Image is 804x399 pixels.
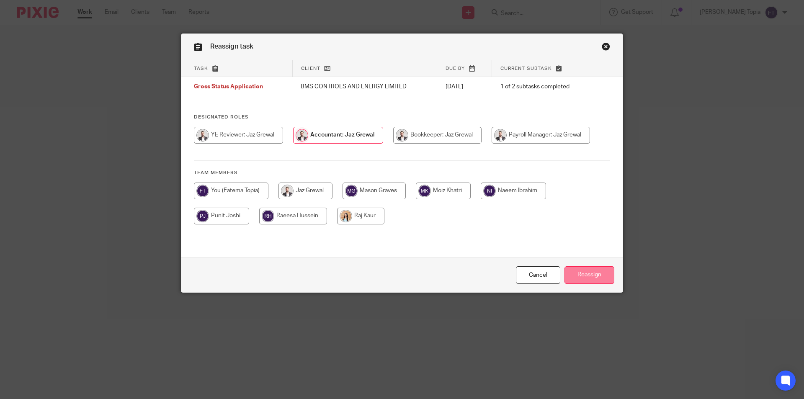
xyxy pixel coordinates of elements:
[194,114,610,121] h4: Designated Roles
[301,66,320,71] span: Client
[301,82,428,91] p: BMS CONTROLS AND ENERGY LIMITED
[446,66,465,71] span: Due by
[602,42,610,54] a: Close this dialog window
[564,266,614,284] input: Reassign
[500,66,552,71] span: Current subtask
[446,82,484,91] p: [DATE]
[194,66,208,71] span: Task
[210,43,253,50] span: Reassign task
[194,84,263,90] span: Gross Status Application
[516,266,560,284] a: Close this dialog window
[194,170,610,176] h4: Team members
[492,77,593,97] td: 1 of 2 subtasks completed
